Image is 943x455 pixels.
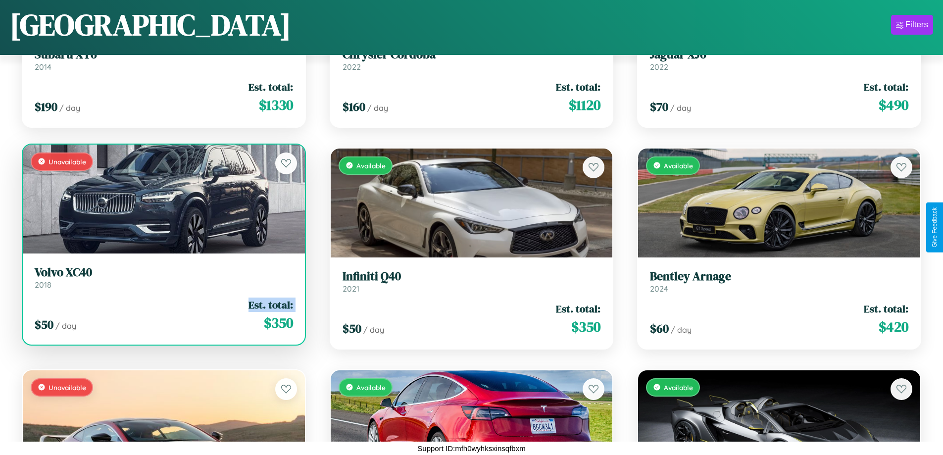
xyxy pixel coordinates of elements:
[356,161,386,170] span: Available
[343,48,601,72] a: Chrysler Cordoba2022
[650,48,908,62] h3: Jaguar XJ6
[35,62,51,72] span: 2014
[343,62,361,72] span: 2022
[356,383,386,392] span: Available
[35,48,293,62] h3: Subaru XT6
[664,383,693,392] span: Available
[343,269,601,284] h3: Infiniti Q40
[343,269,601,294] a: Infiniti Q402021
[650,269,908,284] h3: Bentley Arnage
[650,269,908,294] a: Bentley Arnage2024
[650,320,669,337] span: $ 60
[343,99,365,115] span: $ 160
[248,298,293,312] span: Est. total:
[879,95,908,115] span: $ 490
[569,95,600,115] span: $ 1120
[343,320,361,337] span: $ 50
[905,20,928,30] div: Filters
[670,103,691,113] span: / day
[35,99,57,115] span: $ 190
[417,442,525,455] p: Support ID: mfh0wyhksxinsqfbxm
[35,316,53,333] span: $ 50
[891,15,933,35] button: Filters
[556,80,600,94] span: Est. total:
[367,103,388,113] span: / day
[556,302,600,316] span: Est. total:
[55,321,76,331] span: / day
[931,207,938,248] div: Give Feedback
[879,317,908,337] span: $ 420
[343,48,601,62] h3: Chrysler Cordoba
[35,265,293,290] a: Volvo XC402018
[35,265,293,280] h3: Volvo XC40
[343,284,359,294] span: 2021
[59,103,80,113] span: / day
[10,4,291,45] h1: [GEOGRAPHIC_DATA]
[259,95,293,115] span: $ 1330
[571,317,600,337] span: $ 350
[650,48,908,72] a: Jaguar XJ62022
[264,313,293,333] span: $ 350
[363,325,384,335] span: / day
[49,383,86,392] span: Unavailable
[248,80,293,94] span: Est. total:
[49,157,86,166] span: Unavailable
[864,80,908,94] span: Est. total:
[671,325,692,335] span: / day
[35,48,293,72] a: Subaru XT62014
[650,99,668,115] span: $ 70
[864,302,908,316] span: Est. total:
[664,161,693,170] span: Available
[650,284,668,294] span: 2024
[650,62,668,72] span: 2022
[35,280,51,290] span: 2018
